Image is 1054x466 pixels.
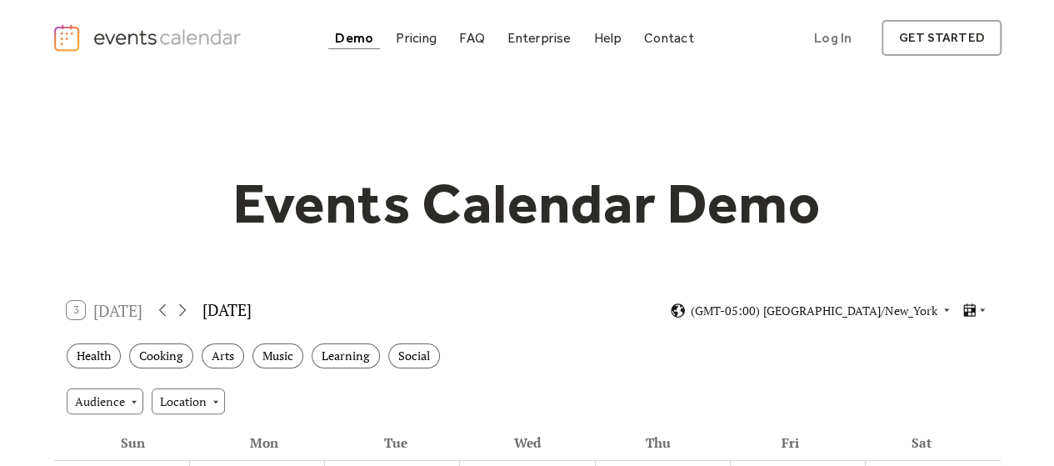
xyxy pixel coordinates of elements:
a: FAQ [452,27,492,49]
div: FAQ [459,33,485,43]
div: Contact [644,33,694,43]
a: Pricing [389,27,443,49]
a: Demo [328,27,380,49]
h1: Events Calendar Demo [207,169,847,238]
a: home [52,23,245,53]
a: Help [587,27,628,49]
div: Demo [335,33,373,43]
a: Log In [797,20,868,56]
a: Contact [637,27,701,49]
a: Enterprise [501,27,577,49]
div: Pricing [396,33,437,43]
div: Help [594,33,622,43]
a: get started [882,20,1001,56]
div: Enterprise [507,33,571,43]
